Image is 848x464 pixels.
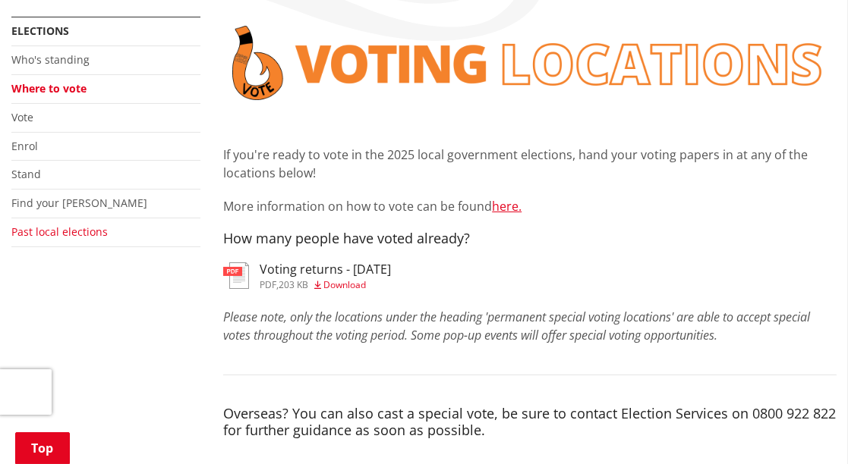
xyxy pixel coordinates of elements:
[223,230,837,247] h4: How many people have voted already?
[279,278,308,291] span: 203 KB
[223,146,837,182] p: If you're ready to vote in the 2025 local government elections, hand your voting papers in at any...
[11,167,41,181] a: Stand
[223,309,810,343] em: Please note, only the locations under the heading 'permanent special voting locations' are able t...
[323,278,366,291] span: Download
[223,17,837,108] img: voting locations banner
[260,262,391,277] h3: Voting returns - [DATE]
[11,139,38,153] a: Enrol
[260,281,391,290] div: ,
[778,400,833,455] iframe: Messenger Launcher
[223,262,391,290] a: Voting returns - [DATE] pdf,203 KB Download
[223,262,249,289] img: document-pdf.svg
[11,81,87,96] a: Where to vote
[11,224,108,239] a: Past local elections
[492,198,522,215] a: here.
[11,52,90,67] a: Who's standing
[260,278,276,291] span: pdf
[15,432,70,464] a: Top
[11,110,33,124] a: Vote
[223,406,837,438] h4: Overseas? You can also cast a special vote, be sure to contact Election Services on 0800 922 822 ...
[11,24,69,38] a: Elections
[223,197,837,215] p: More information on how to vote can be found
[11,196,147,210] a: Find your [PERSON_NAME]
